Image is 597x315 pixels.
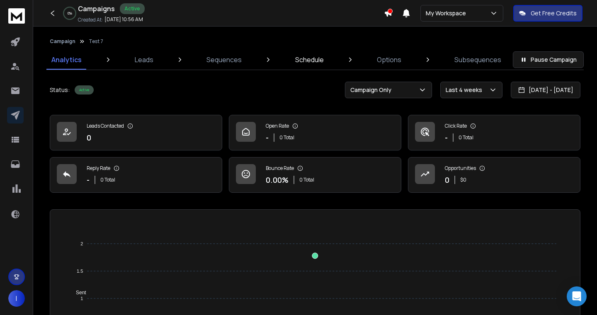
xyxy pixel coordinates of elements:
[279,134,294,141] p: 0 Total
[513,5,582,22] button: Get Free Credits
[70,290,86,296] span: Sent
[460,177,466,183] p: $ 0
[445,165,476,172] p: Opportunities
[454,55,501,65] p: Subsequences
[68,11,72,16] p: 0 %
[8,290,25,307] button: I
[87,165,110,172] p: Reply Rate
[445,132,448,143] p: -
[350,86,395,94] p: Campaign Only
[372,50,406,70] a: Options
[266,132,269,143] p: -
[8,8,25,24] img: logo
[511,82,580,98] button: [DATE] - [DATE]
[50,157,222,193] a: Reply Rate-0 Total
[445,174,449,186] p: 0
[513,51,584,68] button: Pause Campaign
[531,9,577,17] p: Get Free Credits
[78,4,115,14] h1: Campaigns
[426,9,469,17] p: My Workspace
[408,115,580,150] a: Click Rate-0 Total
[446,86,485,94] p: Last 4 weeks
[50,115,222,150] a: Leads Contacted0
[50,86,70,94] p: Status:
[290,50,329,70] a: Schedule
[87,132,91,143] p: 0
[87,123,124,129] p: Leads Contacted
[80,296,83,301] tspan: 1
[201,50,247,70] a: Sequences
[80,241,83,246] tspan: 2
[104,16,143,23] p: [DATE] 10:56 AM
[100,177,115,183] p: 0 Total
[266,174,289,186] p: 0.00 %
[295,55,324,65] p: Schedule
[87,174,90,186] p: -
[89,38,103,45] p: Test 7
[77,269,83,274] tspan: 1.5
[130,50,158,70] a: Leads
[299,177,314,183] p: 0 Total
[120,3,145,14] div: Active
[449,50,506,70] a: Subsequences
[51,55,82,65] p: Analytics
[206,55,242,65] p: Sequences
[408,157,580,193] a: Opportunities0$0
[445,123,467,129] p: Click Rate
[266,165,294,172] p: Bounce Rate
[75,85,94,94] div: Active
[135,55,153,65] p: Leads
[266,123,289,129] p: Open Rate
[229,157,401,193] a: Bounce Rate0.00%0 Total
[46,50,87,70] a: Analytics
[50,38,75,45] button: Campaign
[567,286,587,306] div: Open Intercom Messenger
[377,55,401,65] p: Options
[78,17,103,23] p: Created At:
[229,115,401,150] a: Open Rate-0 Total
[459,134,473,141] p: 0 Total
